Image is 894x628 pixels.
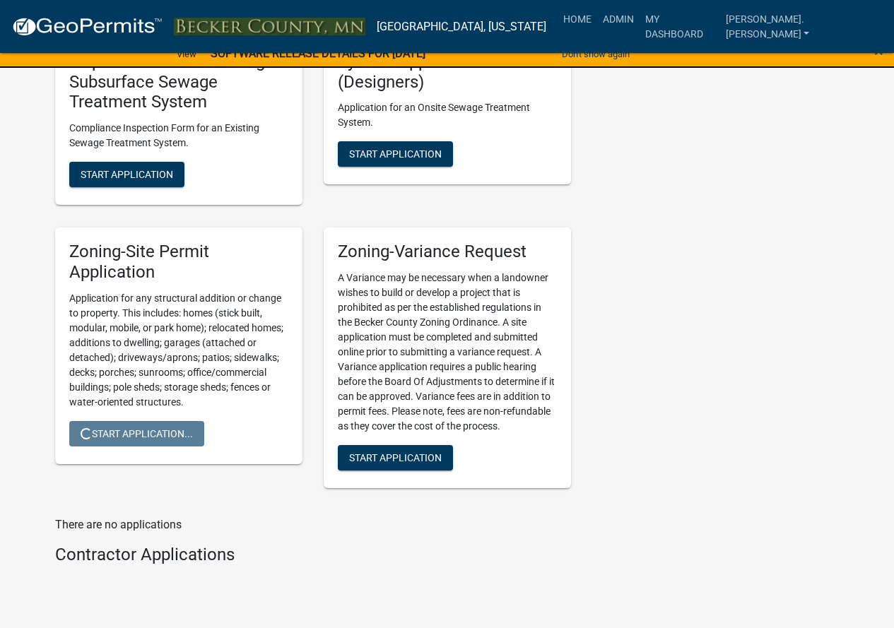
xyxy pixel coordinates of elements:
a: [GEOGRAPHIC_DATA], [US_STATE] [377,15,546,39]
span: Start Application [81,169,173,180]
button: Don't show again [556,42,635,66]
img: Becker County, Minnesota [174,18,365,36]
span: Start Application... [81,427,193,439]
button: Start Application [69,162,184,187]
button: Close [874,42,883,59]
h5: Zoning-Septic: Compliance Inspection Form - Existing Subsurface Sewage Treatment System [69,31,288,112]
span: Start Application [349,452,442,463]
p: There are no applications [55,516,571,533]
a: Admin [597,6,640,32]
a: Home [558,6,597,32]
a: [PERSON_NAME].[PERSON_NAME] [720,6,883,47]
h5: Zoning-Variance Request [338,242,557,262]
p: Compliance Inspection Form for an Existing Sewage Treatment System. [69,121,288,150]
p: Application for an Onsite Sewage Treatment System. [338,100,557,130]
p: A Variance may be necessary when a landowner wishes to build or develop a project that is prohibi... [338,271,557,434]
span: Start Application [349,148,442,160]
button: Start Application... [69,421,204,446]
a: View [171,42,202,66]
wm-workflow-list-section: Contractor Applications [55,545,571,571]
a: My Dashboard [640,6,720,47]
strong: SOFTWARE RELEASE DETAILS FOR [DATE] [211,47,425,60]
button: Start Application [338,445,453,470]
h5: Zoning-Site Permit Application [69,242,288,283]
p: Application for any structural addition or change to property. This includes: homes (stick built,... [69,291,288,410]
h4: Contractor Applications [55,545,571,565]
button: Start Application [338,141,453,167]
